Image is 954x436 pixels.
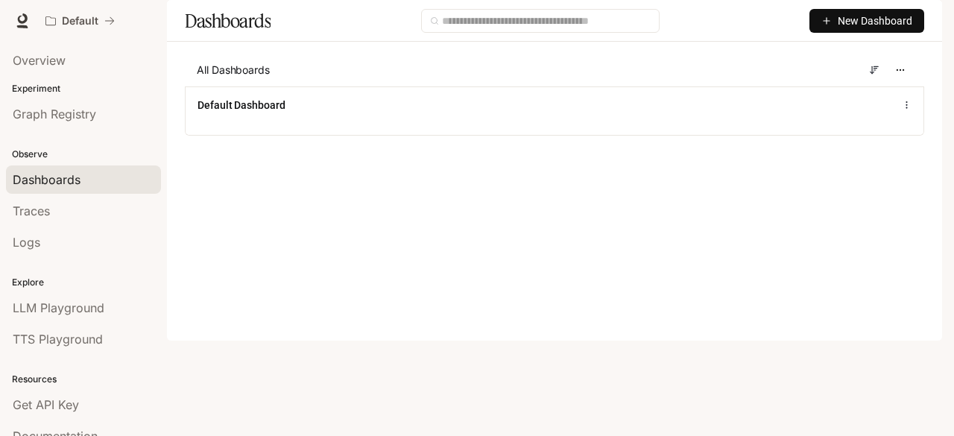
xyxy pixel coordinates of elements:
[838,13,912,29] span: New Dashboard
[62,15,98,28] p: Default
[185,6,271,36] h1: Dashboards
[809,9,924,33] button: New Dashboard
[198,98,285,113] a: Default Dashboard
[197,63,270,78] span: All Dashboards
[39,6,121,36] button: All workspaces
